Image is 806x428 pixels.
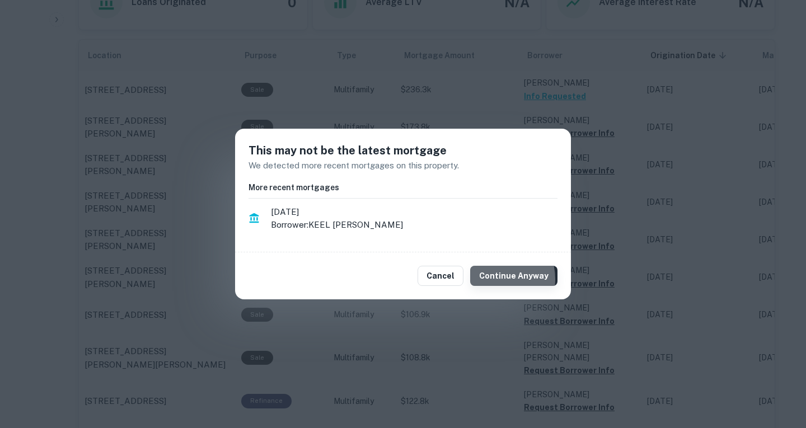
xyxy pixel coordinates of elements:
p: We detected more recent mortgages on this property. [249,159,557,172]
p: Borrower: KEEL [PERSON_NAME] [271,218,557,232]
button: Continue Anyway [470,266,557,286]
h6: More recent mortgages [249,181,557,194]
iframe: Chat Widget [750,338,806,392]
span: [DATE] [271,205,557,219]
button: Cancel [418,266,463,286]
h5: This may not be the latest mortgage [249,142,557,159]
